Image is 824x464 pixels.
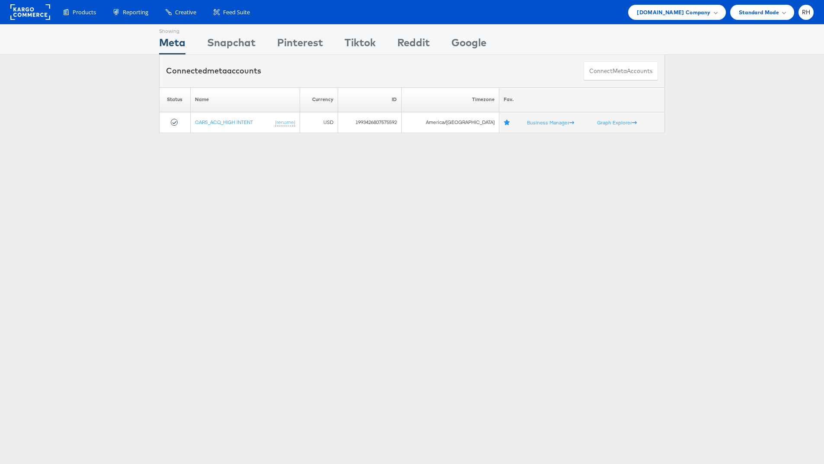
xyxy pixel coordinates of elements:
[207,35,256,54] div: Snapchat
[277,35,323,54] div: Pinterest
[300,87,338,112] th: Currency
[300,112,338,133] td: USD
[527,119,574,125] a: Business Manager
[207,66,227,76] span: meta
[637,8,710,17] span: [DOMAIN_NAME] Company
[195,118,253,125] a: CARS_ACQ_HIGH INTENT
[613,67,627,75] span: meta
[123,8,148,16] span: Reporting
[451,35,486,54] div: Google
[175,8,196,16] span: Creative
[739,8,779,17] span: Standard Mode
[159,25,185,35] div: Showing
[397,35,430,54] div: Reddit
[190,87,300,112] th: Name
[159,35,185,54] div: Meta
[345,35,376,54] div: Tiktok
[160,87,191,112] th: Status
[223,8,250,16] span: Feed Suite
[401,87,499,112] th: Timezone
[338,87,402,112] th: ID
[275,118,295,126] a: (rename)
[166,65,261,76] div: Connected accounts
[338,112,402,133] td: 1993426807575592
[802,10,811,15] span: RH
[584,61,658,81] button: ConnectmetaAccounts
[73,8,96,16] span: Products
[597,119,637,125] a: Graph Explorer
[401,112,499,133] td: America/[GEOGRAPHIC_DATA]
